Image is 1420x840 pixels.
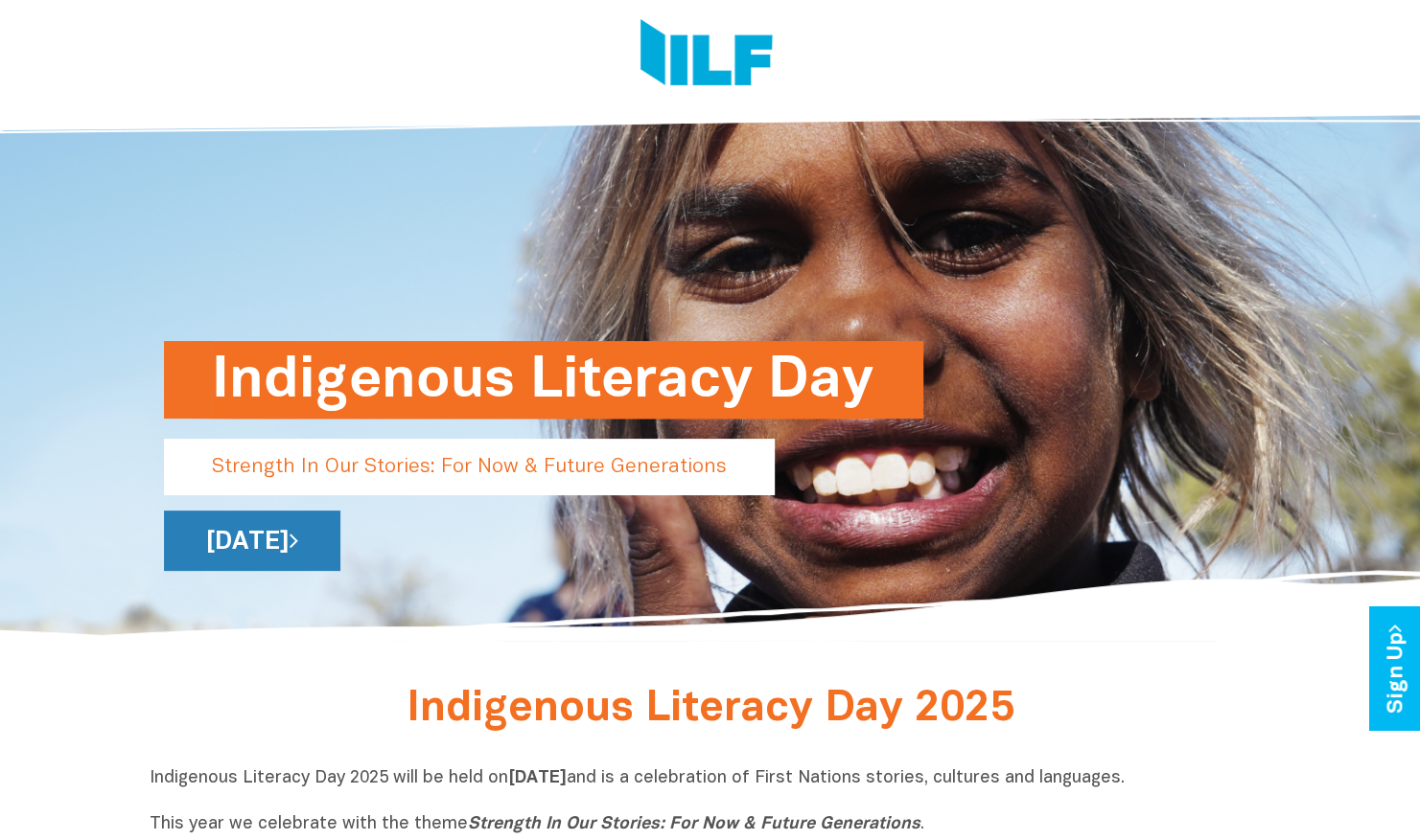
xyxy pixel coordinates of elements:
span: Indigenous Literacy Day 2025 [407,690,1014,729]
a: [DATE] [164,511,340,571]
p: Strength In Our Stories: For Now & Future Generations [164,439,775,495]
i: Strength In Our Stories: For Now & Future Generations [468,816,920,832]
h1: Indigenous Literacy Day [212,341,875,419]
img: Logo [640,19,773,91]
b: [DATE] [508,770,567,786]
